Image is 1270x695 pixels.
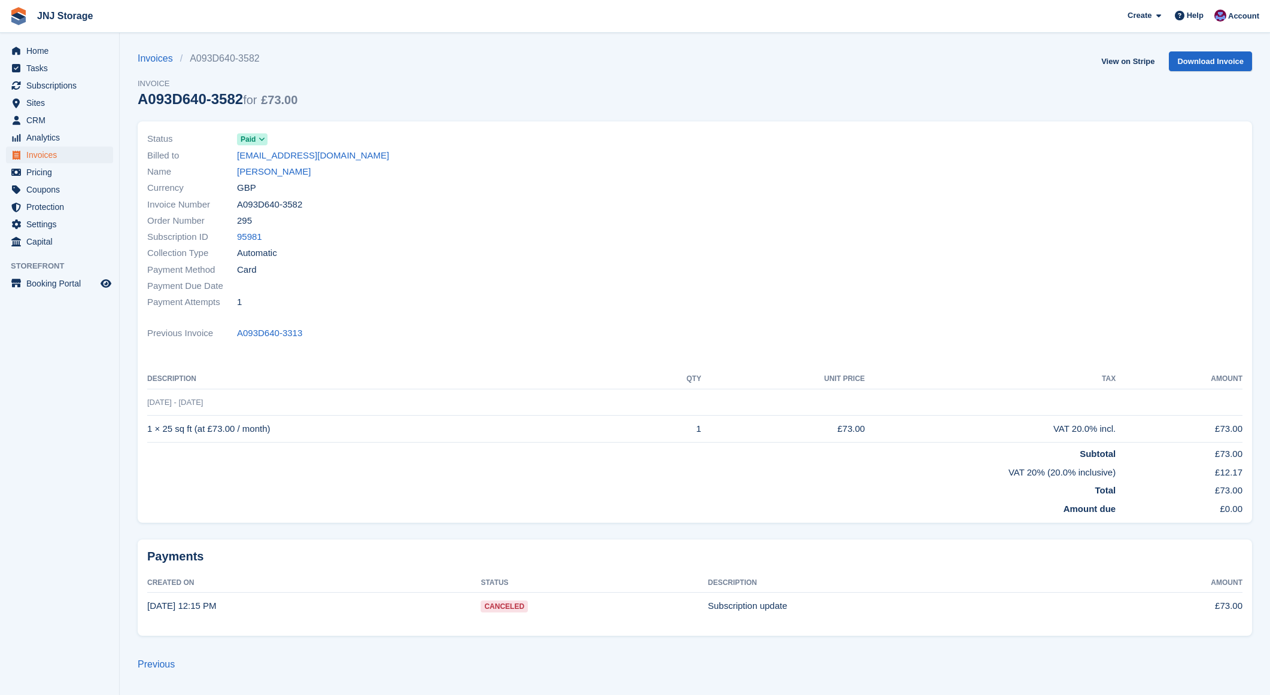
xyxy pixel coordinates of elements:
[147,398,203,407] span: [DATE] - [DATE]
[11,260,119,272] span: Storefront
[701,370,865,389] th: Unit Price
[261,93,297,106] span: £73.00
[865,422,1116,436] div: VAT 20.0% incl.
[26,112,98,129] span: CRM
[1116,498,1242,516] td: £0.00
[6,181,113,198] a: menu
[6,77,113,94] a: menu
[138,51,180,66] a: Invoices
[708,593,1090,619] td: Subscription update
[701,416,865,443] td: £73.00
[26,129,98,146] span: Analytics
[147,279,237,293] span: Payment Due Date
[6,42,113,59] a: menu
[99,276,113,291] a: Preview store
[1090,593,1242,619] td: £73.00
[243,93,257,106] span: for
[481,600,528,612] span: Canceled
[147,181,237,195] span: Currency
[26,42,98,59] span: Home
[1187,10,1204,22] span: Help
[147,370,642,389] th: Description
[1228,10,1259,22] span: Account
[237,327,302,340] a: A093D640-3313
[1128,10,1151,22] span: Create
[481,574,707,593] th: Status
[138,51,297,66] nav: breadcrumbs
[6,199,113,215] a: menu
[1116,370,1242,389] th: Amount
[138,91,297,107] div: A093D640-3582
[6,275,113,292] a: menu
[147,263,237,277] span: Payment Method
[1214,10,1226,22] img: Jonathan Scrase
[1095,485,1116,495] strong: Total
[147,230,237,244] span: Subscription ID
[26,199,98,215] span: Protection
[642,370,701,389] th: QTY
[147,416,642,443] td: 1 × 25 sq ft (at £73.00 / month)
[237,246,277,260] span: Automatic
[147,600,217,611] time: 2025-08-18 11:15:45 UTC
[147,132,237,146] span: Status
[6,164,113,181] a: menu
[138,659,175,669] a: Previous
[147,574,481,593] th: Created On
[26,164,98,181] span: Pricing
[1169,51,1252,71] a: Download Invoice
[237,198,302,212] span: A093D640-3582
[147,549,1242,564] h2: Payments
[147,295,237,309] span: Payment Attempts
[6,216,113,233] a: menu
[237,230,262,244] a: 95981
[241,134,256,145] span: Paid
[138,78,297,90] span: Invoice
[237,295,242,309] span: 1
[26,77,98,94] span: Subscriptions
[147,149,237,163] span: Billed to
[147,198,237,212] span: Invoice Number
[32,6,98,26] a: JNJ Storage
[147,246,237,260] span: Collection Type
[865,370,1116,389] th: Tax
[6,233,113,250] a: menu
[1096,51,1159,71] a: View on Stripe
[26,60,98,77] span: Tasks
[1064,504,1116,514] strong: Amount due
[26,95,98,111] span: Sites
[6,147,113,163] a: menu
[237,263,257,277] span: Card
[237,132,268,146] a: Paid
[6,129,113,146] a: menu
[237,214,252,228] span: 295
[10,7,28,25] img: stora-icon-8386f47178a22dfd0bd8f6a31ec36ba5ce8667c1dd55bd0f319d3a0aa187defe.svg
[1116,416,1242,443] td: £73.00
[26,181,98,198] span: Coupons
[642,416,701,443] td: 1
[147,165,237,179] span: Name
[26,147,98,163] span: Invoices
[237,181,256,195] span: GBP
[26,233,98,250] span: Capital
[147,461,1116,480] td: VAT 20% (20.0% inclusive)
[237,165,311,179] a: [PERSON_NAME]
[6,112,113,129] a: menu
[1116,479,1242,498] td: £73.00
[1080,449,1116,459] strong: Subtotal
[147,327,237,340] span: Previous Invoice
[26,216,98,233] span: Settings
[147,214,237,228] span: Order Number
[6,95,113,111] a: menu
[6,60,113,77] a: menu
[1116,443,1242,461] td: £73.00
[26,275,98,292] span: Booking Portal
[1116,461,1242,480] td: £12.17
[237,149,389,163] a: [EMAIL_ADDRESS][DOMAIN_NAME]
[1090,574,1242,593] th: Amount
[708,574,1090,593] th: Description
